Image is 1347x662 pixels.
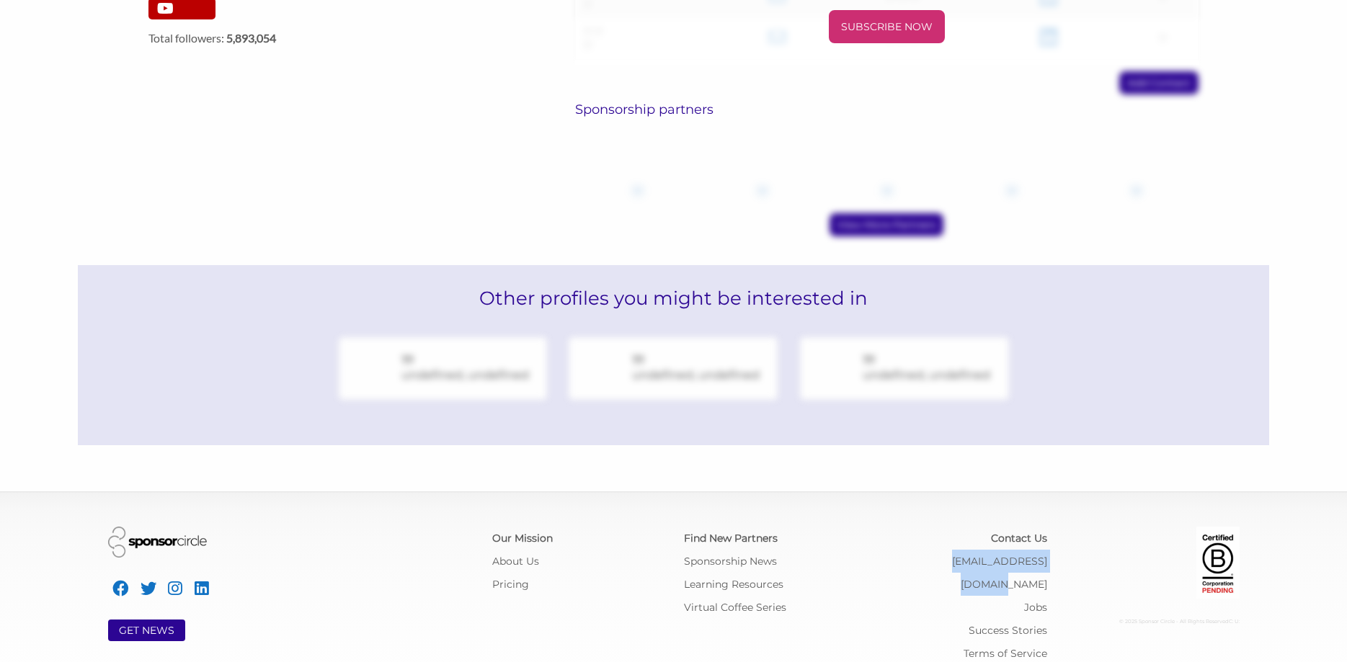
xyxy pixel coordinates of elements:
[492,555,539,568] a: About Us
[835,16,939,37] p: SUBSCRIBE NOW
[684,578,783,591] a: Learning Resources
[964,647,1047,660] a: Terms of Service
[1024,601,1047,614] a: Jobs
[148,31,484,45] label: Total followers:
[492,532,553,545] a: Our Mission
[108,527,207,558] img: Sponsor Circle Logo
[78,265,1269,331] h2: Other profiles you might be interested in
[492,578,529,591] a: Pricing
[119,624,174,637] a: GET NEWS
[1069,610,1240,633] div: © 2025 Sponsor Circle - All Rights Reserved
[597,10,1177,43] a: SUBSCRIBE NOW
[684,555,777,568] a: Sponsorship News
[684,532,778,545] a: Find New Partners
[991,532,1047,545] a: Contact Us
[969,624,1047,637] a: Success Stories
[226,31,276,45] strong: 5,893,054
[684,601,786,614] a: Virtual Coffee Series
[575,102,1199,117] h6: Sponsorship partners
[952,555,1047,591] a: [EMAIL_ADDRESS][DOMAIN_NAME]
[1196,527,1240,599] img: Certified Corporation Pending Logo
[1229,618,1240,625] span: C: U:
